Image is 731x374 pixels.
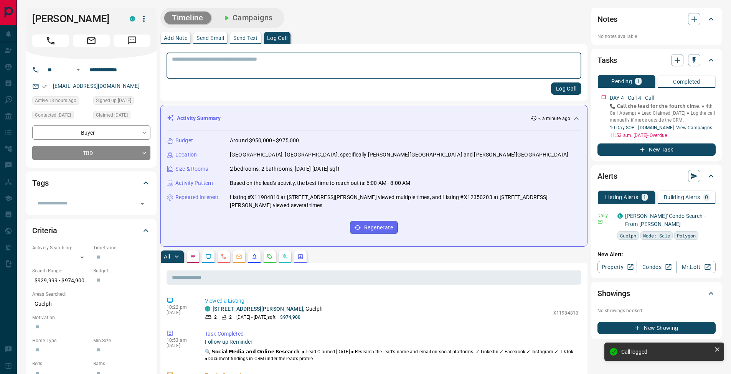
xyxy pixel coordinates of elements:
[236,314,276,321] p: [DATE] - [DATE] sqft
[267,254,273,260] svg: Requests
[597,322,716,334] button: New Showing
[177,114,221,122] p: Activity Summary
[93,360,150,367] p: Baths:
[230,179,410,187] p: Based on the lead's activity, the best time to reach out is: 6:00 AM - 8:00 AM
[605,194,639,200] p: Listing Alerts
[676,261,716,273] a: Mr.Loft
[32,244,89,251] p: Actively Searching:
[597,143,716,156] button: New Task
[643,232,670,239] span: Mode: Sale
[32,125,150,140] div: Buyer
[73,35,110,47] span: Email
[597,284,716,303] div: Showings
[229,314,232,321] p: 2
[167,111,581,125] div: Activity Summary< a minute ago
[621,349,711,355] div: Call logged
[175,179,213,187] p: Activity Pattern
[205,306,210,311] div: condos.ca
[32,13,118,25] h1: [PERSON_NAME]
[167,338,193,343] p: 10:53 am
[637,79,640,84] p: 1
[221,254,227,260] svg: Calls
[130,16,135,21] div: condos.ca
[664,194,700,200] p: Building Alerts
[53,83,140,89] a: [EMAIL_ADDRESS][DOMAIN_NAME]
[74,65,83,74] button: Open
[233,35,258,41] p: Send Text
[205,338,578,346] p: Follow up Reminder
[705,194,708,200] p: 0
[93,337,150,344] p: Min Size:
[93,267,150,274] p: Budget:
[620,232,636,239] span: Guelph
[610,103,716,124] p: 📞 𝗖𝗮𝗹𝗹 𝘁𝗵𝗲 𝗹𝗲𝗮𝗱 𝗳𝗼𝗿 𝘁𝗵𝗲 𝗳𝗼𝘂𝗿𝘁𝗵 𝘁𝗶𝗺𝗲. ‎● 4th Call Attempt ● Lead Claimed [DATE] ‎● Log the call ma...
[213,305,323,313] p: , Guelph
[167,305,193,310] p: 10:22 pm
[164,35,187,41] p: Add Note
[32,360,89,367] p: Beds:
[137,198,148,209] button: Open
[597,54,617,66] h2: Tasks
[32,291,150,298] p: Areas Searched:
[597,51,716,69] div: Tasks
[551,82,581,95] button: Log Call
[205,348,578,362] p: 🔍 𝗦𝗼𝗰𝗶𝗮𝗹 𝗠𝗲𝗱𝗶𝗮 𝗮𝗻𝗱 𝗢𝗻𝗹𝗶𝗻𝗲 𝗥𝗲𝘀𝗲𝗮𝗿𝗰𝗵. ● Lead Claimed [DATE] ● Research the lead's name and email on...
[32,146,150,160] div: TBD
[597,212,613,219] p: Daily
[230,137,299,145] p: Around $950,000 - $975,000
[611,79,632,84] p: Pending
[196,35,224,41] p: Send Email
[32,221,150,240] div: Criteria
[32,314,150,321] p: Motivation:
[597,307,716,314] p: No showings booked
[282,254,288,260] svg: Opportunities
[164,254,170,259] p: All
[610,132,716,139] p: 11:53 a.m. [DATE] - Overdue
[93,111,150,122] div: Thu Sep 04 2025
[213,306,303,312] a: [STREET_ADDRESS][PERSON_NAME]
[175,151,197,159] p: Location
[32,267,89,274] p: Search Range:
[96,111,128,119] span: Claimed [DATE]
[32,96,89,107] div: Thu Sep 11 2025
[114,35,150,47] span: Message
[32,174,150,192] div: Tags
[32,224,57,237] h2: Criteria
[167,310,193,315] p: [DATE]
[32,177,48,189] h2: Tags
[32,337,89,344] p: Home Type:
[597,250,716,259] p: New Alert:
[350,221,398,234] button: Regenerate
[597,287,630,300] h2: Showings
[673,79,700,84] p: Completed
[175,137,193,145] p: Budget
[677,232,696,239] span: Polygon
[230,151,568,159] p: [GEOGRAPHIC_DATA], [GEOGRAPHIC_DATA], specifically [PERSON_NAME][GEOGRAPHIC_DATA] and [PERSON_NAM...
[175,165,208,173] p: Size & Rooms
[643,194,646,200] p: 1
[610,94,654,102] p: DAY 4 - Call 4 - Call
[610,125,712,130] a: 10 Day SOP - [DOMAIN_NAME]- View Campaigns
[597,219,603,224] svg: Email
[190,254,196,260] svg: Notes
[93,244,150,251] p: Timeframe:
[267,35,287,41] p: Log Call
[205,297,578,305] p: Viewed a Listing
[35,111,71,119] span: Contacted [DATE]
[32,274,89,287] p: $929,999 - $974,900
[32,111,89,122] div: Wed Sep 10 2025
[538,115,570,122] p: < a minute ago
[35,97,76,104] span: Active 13 hours ago
[214,12,281,24] button: Campaigns
[597,13,617,25] h2: Notes
[625,213,706,227] a: [PERSON_NAME]' Condo Search - From [PERSON_NAME]
[597,33,716,40] p: No notes available
[597,10,716,28] div: Notes
[297,254,304,260] svg: Agent Actions
[236,254,242,260] svg: Emails
[637,261,676,273] a: Condos
[205,254,211,260] svg: Lead Browsing Activity
[175,193,218,201] p: Repeated Interest
[164,12,211,24] button: Timeline
[205,330,578,338] p: Task Completed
